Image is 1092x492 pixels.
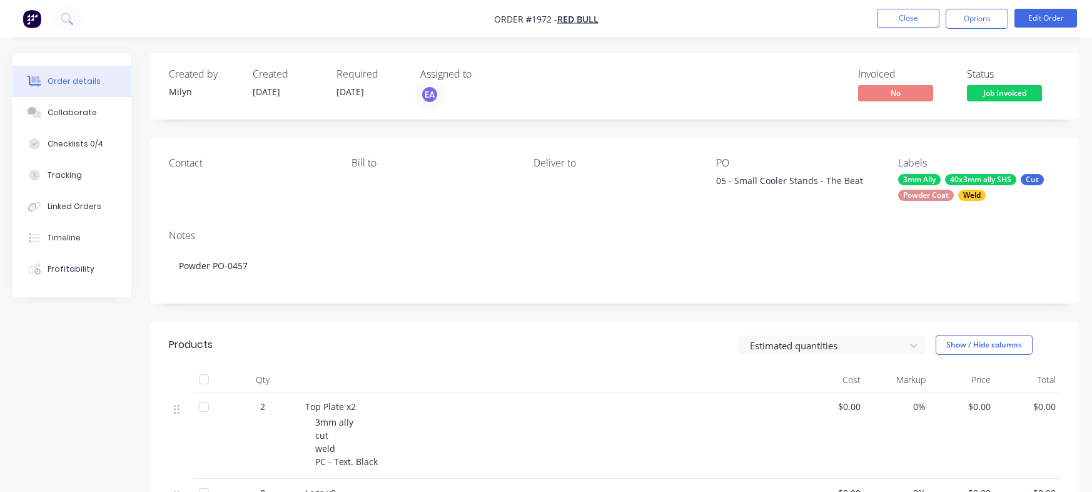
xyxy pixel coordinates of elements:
div: Created by [169,68,238,80]
button: Tracking [13,160,131,191]
a: Red Bull [557,13,599,25]
div: Order details [48,76,101,87]
button: Collaborate [13,97,131,128]
div: Weld [958,190,986,201]
span: Job Invoiced [967,85,1042,101]
span: $0.00 [1001,400,1056,413]
button: Order details [13,66,131,97]
div: Cut [1021,174,1044,185]
div: Products [169,337,213,352]
div: Timeline [48,232,81,243]
div: Linked Orders [48,201,101,212]
span: No [858,85,933,101]
img: Factory [23,9,41,28]
div: Assigned to [420,68,545,80]
span: [DATE] [336,86,364,98]
span: $0.00 [806,400,861,413]
button: Linked Orders [13,191,131,222]
button: Job Invoiced [967,85,1042,104]
span: 0% [871,400,926,413]
div: Powder Coat [898,190,954,201]
span: [DATE] [253,86,280,98]
div: Collaborate [48,107,97,118]
div: Invoiced [858,68,952,80]
div: Tracking [48,170,82,181]
span: 2 [260,400,265,413]
span: $0.00 [936,400,991,413]
div: Deliver to [533,157,696,169]
div: Markup [866,367,931,392]
div: Price [931,367,996,392]
button: Options [946,9,1008,29]
button: Checklists 0/4 [13,128,131,160]
div: 3mm Ally [898,174,941,185]
button: Show / Hide columns [936,335,1033,355]
div: 05 - Small Cooler Stands - The Beat [716,174,872,192]
div: Powder PO-0457 [169,247,1061,285]
div: Cost [801,367,866,392]
button: Timeline [13,222,131,254]
button: Edit Order [1014,9,1077,28]
div: PO [716,157,879,169]
span: Top Plate x2 [305,401,356,413]
div: Labels [898,157,1061,169]
div: Qty [225,367,300,392]
button: EA [420,85,439,104]
div: Notes [169,230,1061,242]
div: Total [996,367,1061,392]
div: 40x3mm ally SHS [945,174,1016,185]
div: Milyn [169,85,238,98]
div: Profitability [48,264,94,275]
span: 3mm ally cut weld PC - Text. Black [315,416,378,468]
div: Created [253,68,321,80]
div: Checklists 0/4 [48,138,103,150]
span: Order #1972 - [494,13,557,25]
div: Contact [169,157,331,169]
button: Close [877,9,939,28]
div: Required [336,68,405,80]
button: Profitability [13,254,131,285]
div: Status [967,68,1061,80]
div: Bill to [351,157,514,169]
